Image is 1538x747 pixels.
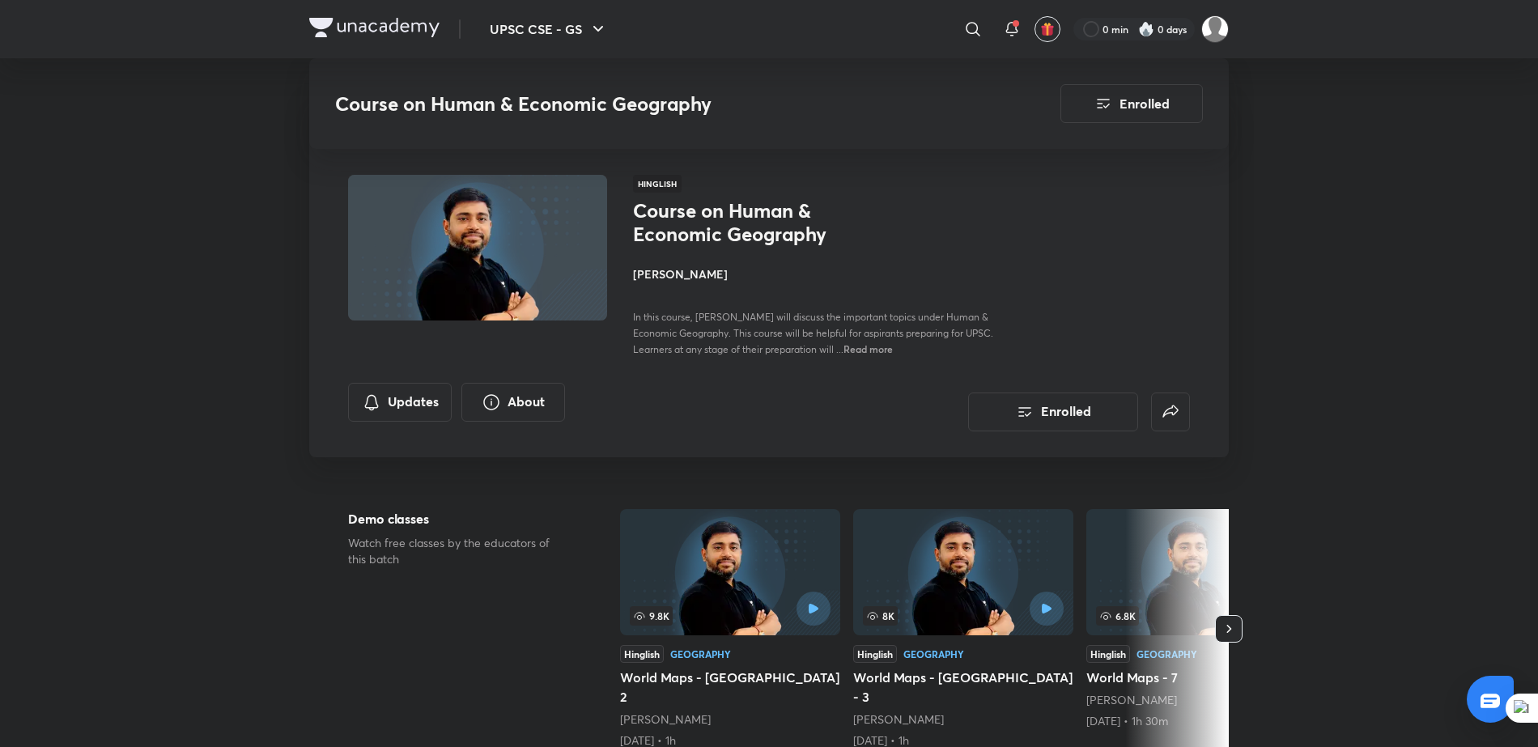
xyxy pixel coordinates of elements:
a: World Maps - 7 [1086,509,1306,729]
img: Company Logo [309,18,440,37]
button: Updates [348,383,452,422]
a: [PERSON_NAME] [853,711,944,727]
button: false [1151,393,1190,431]
div: Hinglish [853,645,897,663]
button: Enrolled [1060,84,1203,123]
div: Sudarshan Gurjar [853,711,1073,728]
span: Hinglish [633,175,682,193]
span: 6.8K [1096,606,1139,626]
div: Hinglish [1086,645,1130,663]
h5: World Maps - 7 [1086,668,1306,687]
h4: [PERSON_NAME] [633,265,996,282]
h5: World Maps - [GEOGRAPHIC_DATA] 2 [620,668,840,707]
span: 9.8K [630,606,673,626]
h1: Course on Human & Economic Geography [633,199,898,246]
h5: Demo classes [348,509,568,528]
div: Geography [670,649,731,659]
a: [PERSON_NAME] [620,711,711,727]
div: Geography [903,649,964,659]
div: 1st May • 1h 30m [1086,713,1306,729]
h5: World Maps - [GEOGRAPHIC_DATA] - 3 [853,668,1073,707]
button: UPSC CSE - GS [480,13,618,45]
span: In this course, [PERSON_NAME] will discuss the important topics under Human & Economic Geography.... [633,311,993,355]
img: streak [1138,21,1154,37]
img: Ayushi Singh [1201,15,1229,43]
span: 8K [863,606,898,626]
img: avatar [1040,22,1055,36]
a: 6.8KHinglishGeographyWorld Maps - 7[PERSON_NAME][DATE] • 1h 30m [1086,509,1306,729]
span: Read more [843,342,893,355]
a: [PERSON_NAME] [1086,692,1177,707]
div: Sudarshan Gurjar [620,711,840,728]
a: Company Logo [309,18,440,41]
button: Enrolled [968,393,1138,431]
button: avatar [1035,16,1060,42]
h3: Course on Human & Economic Geography [335,92,969,116]
div: Sudarshan Gurjar [1086,692,1306,708]
button: About [461,383,565,422]
div: Hinglish [620,645,664,663]
p: Watch free classes by the educators of this batch [348,535,568,567]
img: Thumbnail [346,173,610,322]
